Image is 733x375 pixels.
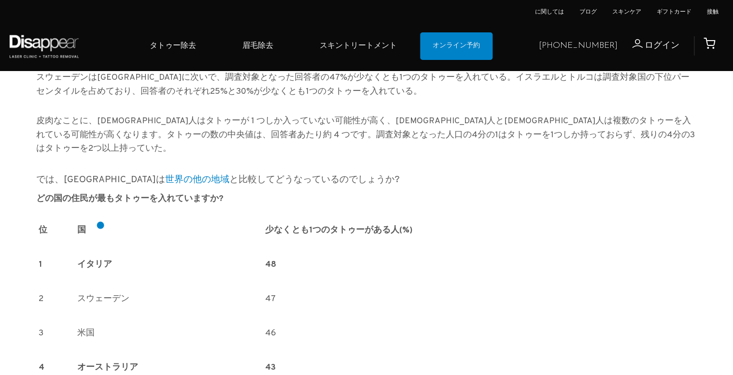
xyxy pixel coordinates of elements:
strong: 4 [39,362,44,373]
a: 接触 [707,8,719,16]
a: スキンケア [612,8,641,16]
b: 国 [77,225,86,236]
p: 3 [39,327,72,341]
a: ログイン [618,39,679,53]
a: タトゥー除去 [127,31,219,61]
a: スキントリートメント [296,31,420,61]
p: 46 [265,327,694,341]
p: 皮肉なことに、[DEMOGRAPHIC_DATA]人はタトゥーが 1 つしか入っていない可能性が高く、[DEMOGRAPHIC_DATA]人と[DEMOGRAPHIC_DATA]人は複数のタトゥ... [36,115,697,156]
img: Disappear - オーストラリア、シドニーのレーザークリニックとタトゥー除去サービス [7,29,81,63]
p: 47 [265,292,694,306]
p: 米国 [77,327,260,341]
b: どの国の住民が最もタトゥーを入れていますか? [36,193,224,204]
strong: 1 [39,259,42,270]
p: 2 [39,292,72,306]
a: 眉毛除去 [219,31,296,61]
a: ブログ [579,8,597,16]
p: スウェーデン [77,292,260,306]
strong: 43 [265,362,276,373]
a: オンライン予約 [420,32,493,60]
a: ギフトカード [657,8,691,16]
strong: イタリア [77,259,112,270]
a: に関しては [535,8,564,16]
b: 少なくとも1つのタトゥーがある人(%) [265,225,412,236]
strong: 48 [265,259,276,270]
strong: オーストラリア [77,362,138,373]
h4: では、[GEOGRAPHIC_DATA]は と比較してどうなっているのでしょうか? [36,174,697,186]
span: ログイン [645,40,679,51]
b: 位 [39,225,47,236]
p: スウェーデンは[GEOGRAPHIC_DATA]に次いで、調査対象となった回答者の47%が少なくとも1つのタトゥーを入れている。イスラエルとトルコは調査対象国の下位パーセンタイルを占めており、回... [36,71,697,99]
a: [PHONE_NUMBER] [539,39,618,53]
a: 世界の他の地域 [165,174,229,186]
